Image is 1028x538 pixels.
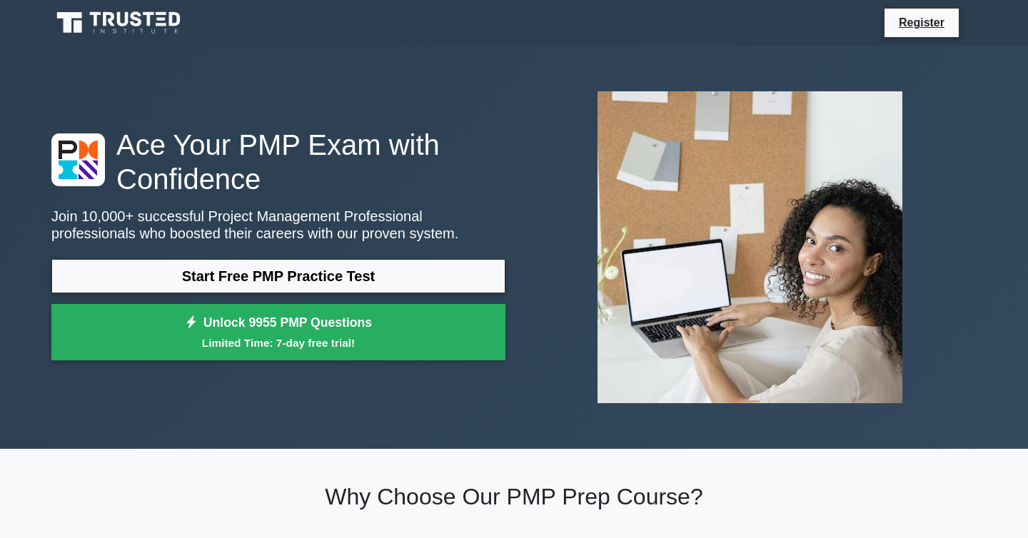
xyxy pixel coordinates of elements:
[51,208,505,242] p: Join 10,000+ successful Project Management Professional professionals who boosted their careers w...
[890,14,953,31] a: Register
[51,259,505,293] a: Start Free PMP Practice Test
[69,335,488,351] small: Limited Time: 7-day free trial!
[51,483,977,510] h2: Why Choose Our PMP Prep Course?
[51,304,505,361] a: Unlock 9955 PMP QuestionsLimited Time: 7-day free trial!
[51,128,505,196] h1: Ace Your PMP Exam with Confidence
